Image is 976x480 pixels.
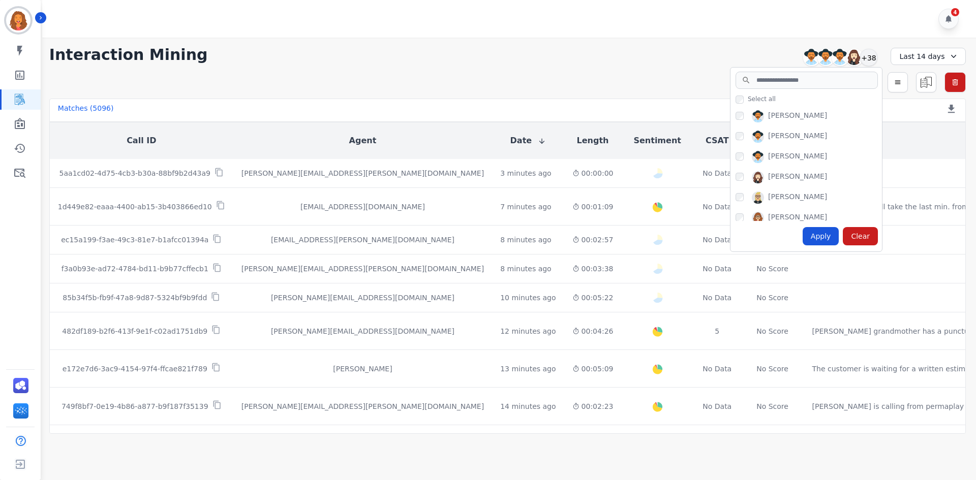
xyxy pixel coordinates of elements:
div: 4 [951,8,959,16]
p: ec15a199-f3ae-49c3-81e7-b1afcc01394a [61,235,208,245]
div: 00:03:38 [572,264,614,274]
div: Apply [803,227,839,245]
p: e172e7d6-3ac9-4154-97f4-ffcae821f789 [63,364,207,374]
button: Agent [349,135,377,147]
div: [PERSON_NAME] [768,191,827,204]
div: [PERSON_NAME][EMAIL_ADDRESS][PERSON_NAME][DOMAIN_NAME] [241,401,484,411]
div: [PERSON_NAME][EMAIL_ADDRESS][DOMAIN_NAME] [241,293,484,303]
div: Clear [843,227,878,245]
div: +38 [860,49,877,66]
div: [PERSON_NAME][EMAIL_ADDRESS][DOMAIN_NAME] [241,326,484,336]
div: No Score [756,326,788,336]
span: Select all [748,95,776,103]
div: 00:05:09 [572,364,614,374]
div: No Score [756,364,788,374]
div: [PERSON_NAME] [768,171,827,183]
div: [PERSON_NAME] [241,364,484,374]
div: 7 minutes ago [500,202,552,212]
p: 1d449e82-eaaa-4400-ab15-3b403866ed10 [58,202,212,212]
button: Length [577,135,609,147]
div: [PERSON_NAME] [768,131,827,143]
div: 5 [701,326,733,336]
div: 13 minutes ago [500,364,556,374]
div: [PERSON_NAME][EMAIL_ADDRESS][PERSON_NAME][DOMAIN_NAME] [241,168,484,178]
p: 5aa1cd02-4d75-4cb3-b30a-88bf9b2d43a9 [59,168,210,178]
div: 10 minutes ago [500,293,556,303]
div: 00:02:23 [572,401,614,411]
div: No Score [756,264,788,274]
div: 8 minutes ago [500,235,552,245]
div: [PERSON_NAME] [768,151,827,163]
div: No Data [701,264,733,274]
div: [PERSON_NAME] [768,212,827,224]
div: No Data [701,202,733,212]
div: 00:05:22 [572,293,614,303]
div: No Score [756,293,788,303]
div: Matches ( 5096 ) [58,103,114,117]
div: 3 minutes ago [500,168,552,178]
div: 00:01:09 [572,202,614,212]
div: No Data [701,235,733,245]
p: 749f8bf7-0e19-4b86-a877-b9f187f35139 [62,401,208,411]
div: No Score [756,401,788,411]
div: No Data [701,293,733,303]
h1: Interaction Mining [49,46,208,64]
button: CSAT [706,135,729,147]
div: No Data [701,364,733,374]
div: No Data [701,401,733,411]
div: 00:02:57 [572,235,614,245]
button: Call ID [127,135,156,147]
div: [EMAIL_ADDRESS][DOMAIN_NAME] [241,202,484,212]
div: No Data [701,168,733,178]
div: 00:04:26 [572,326,614,336]
div: [PERSON_NAME][EMAIL_ADDRESS][PERSON_NAME][DOMAIN_NAME] [241,264,484,274]
p: 85b34f5b-fb9f-47a8-9d87-5324bf9b9fdd [63,293,207,303]
img: Bordered avatar [6,8,30,33]
p: f3a0b93e-ad72-4784-bd11-b9b77cffecb1 [62,264,208,274]
p: 482df189-b2f6-413f-9e1f-c02ad1751db9 [62,326,207,336]
div: Last 14 days [891,48,966,65]
div: 8 minutes ago [500,264,552,274]
button: Sentiment [633,135,681,147]
div: 14 minutes ago [500,401,556,411]
div: [PERSON_NAME] [768,110,827,122]
button: Date [510,135,546,147]
div: [EMAIL_ADDRESS][PERSON_NAME][DOMAIN_NAME] [241,235,484,245]
div: 12 minutes ago [500,326,556,336]
div: 00:00:00 [572,168,614,178]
